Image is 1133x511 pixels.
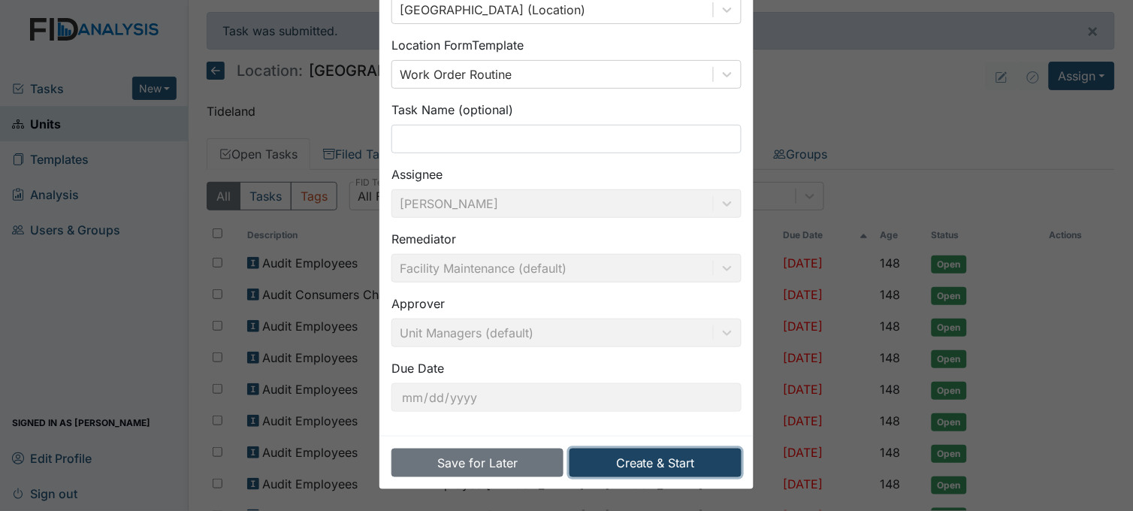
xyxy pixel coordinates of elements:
[391,36,524,54] label: Location Form Template
[400,65,512,83] div: Work Order Routine
[391,230,456,248] label: Remediator
[391,359,444,377] label: Due Date
[570,449,742,477] button: Create & Start
[400,1,585,19] div: [GEOGRAPHIC_DATA] (Location)
[391,101,513,119] label: Task Name (optional)
[391,165,443,183] label: Assignee
[391,449,563,477] button: Save for Later
[391,295,445,313] label: Approver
